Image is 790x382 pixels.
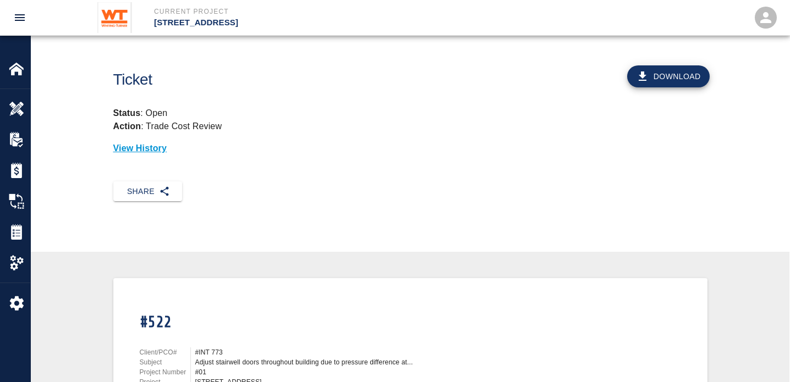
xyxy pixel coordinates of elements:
button: open drawer [7,4,33,31]
iframe: Chat Widget [735,329,790,382]
p: Client/PCO# [140,347,190,357]
strong: Action [113,121,141,131]
h1: Ticket [113,71,456,89]
p: Subject [140,357,190,367]
p: : Trade Cost Review [113,121,222,131]
p: Current Project [154,7,454,16]
p: Project Number [140,367,190,377]
div: #INT 773 [195,347,496,357]
div: Adjust stairwell doors throughout building due to pressure difference at... [195,357,496,367]
img: Whiting-Turner [97,2,132,33]
button: Share [113,181,182,202]
h1: #522 [140,313,496,331]
div: #01 [195,367,496,377]
p: [STREET_ADDRESS] [154,16,454,29]
strong: Status [113,108,141,118]
p: : Open [113,107,707,120]
p: View History [113,142,707,155]
button: Download [627,65,710,87]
